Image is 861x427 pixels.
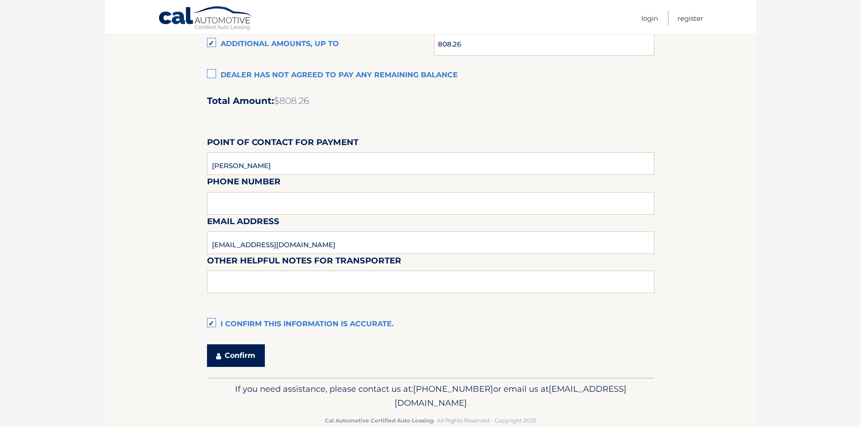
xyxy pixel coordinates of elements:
label: Point of Contact for Payment [207,136,358,152]
label: Other helpful notes for transporter [207,254,401,271]
label: Additional amounts, up to [207,35,434,53]
h2: Total Amount: [207,95,654,107]
label: Email Address [207,215,279,231]
a: Login [641,11,658,26]
input: Maximum Amount [434,33,654,56]
span: [PHONE_NUMBER] [413,384,493,394]
p: If you need assistance, please contact us at: or email us at [213,382,649,411]
p: - All Rights Reserved - Copyright 2025 [213,416,649,425]
label: Dealer has not agreed to pay any remaining balance [207,66,654,84]
label: I confirm this information is accurate. [207,315,654,333]
a: Cal Automotive [158,6,253,32]
span: $808.26 [274,95,309,106]
button: Confirm [207,344,265,367]
strong: Cal Automotive Certified Auto Leasing [325,417,433,424]
a: Register [678,11,703,26]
